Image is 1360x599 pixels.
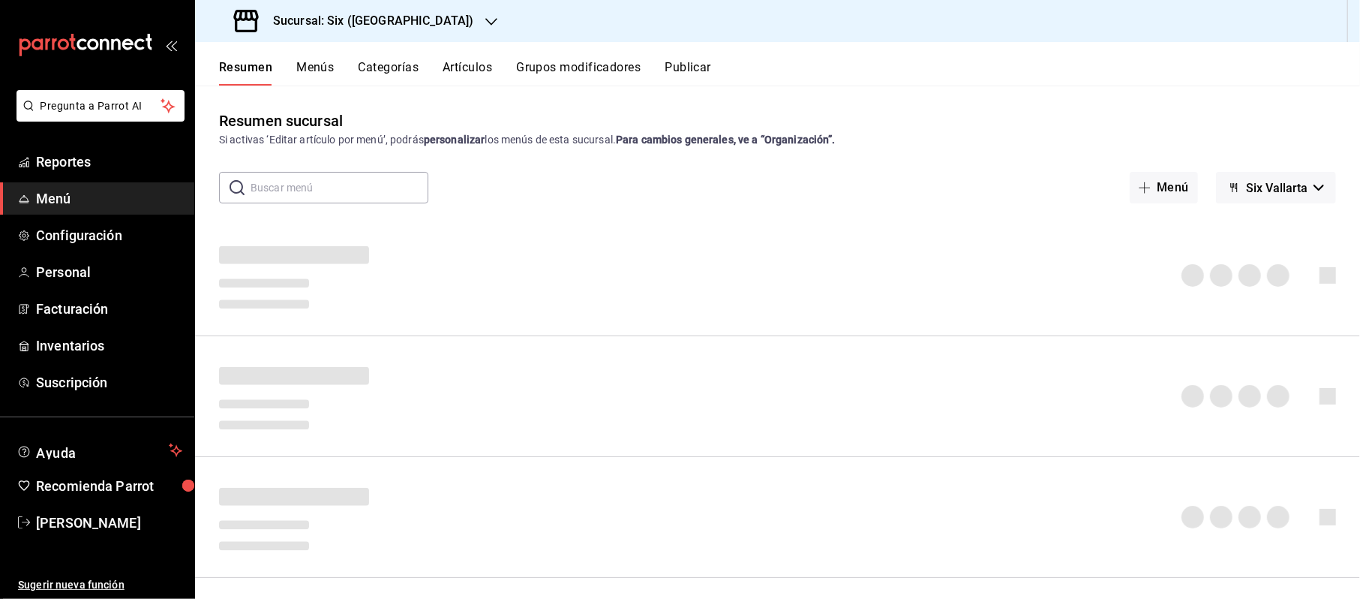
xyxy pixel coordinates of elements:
h3: Sucursal: Six ([GEOGRAPHIC_DATA]) [261,12,473,30]
input: Buscar menú [251,173,428,203]
span: Suscripción [36,372,182,393]
button: Pregunta a Parrot AI [17,90,185,122]
div: Si activas ‘Editar artículo por menú’, podrás los menús de esta sucursal. [219,132,1336,148]
span: Reportes [36,152,182,172]
button: open_drawer_menu [165,39,177,51]
button: Artículos [443,60,492,86]
button: Menú [1130,172,1198,203]
span: Sugerir nueva función [18,577,182,593]
strong: Para cambios generales, ve a “Organización”. [616,134,836,146]
span: Ayuda [36,441,163,459]
button: Menús [296,60,334,86]
span: Facturación [36,299,182,319]
span: Pregunta a Parrot AI [41,98,161,114]
span: Recomienda Parrot [36,476,182,496]
span: Personal [36,262,182,282]
span: Menú [36,188,182,209]
button: Resumen [219,60,272,86]
strong: personalizar [424,134,485,146]
a: Pregunta a Parrot AI [11,109,185,125]
div: navigation tabs [219,60,1360,86]
button: Grupos modificadores [516,60,641,86]
button: Categorías [359,60,419,86]
span: Six Vallarta [1246,181,1307,195]
span: [PERSON_NAME] [36,513,182,533]
span: Inventarios [36,336,182,356]
button: Publicar [665,60,711,86]
div: Resumen sucursal [219,110,343,132]
button: Six Vallarta [1216,172,1336,203]
span: Configuración [36,225,182,245]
